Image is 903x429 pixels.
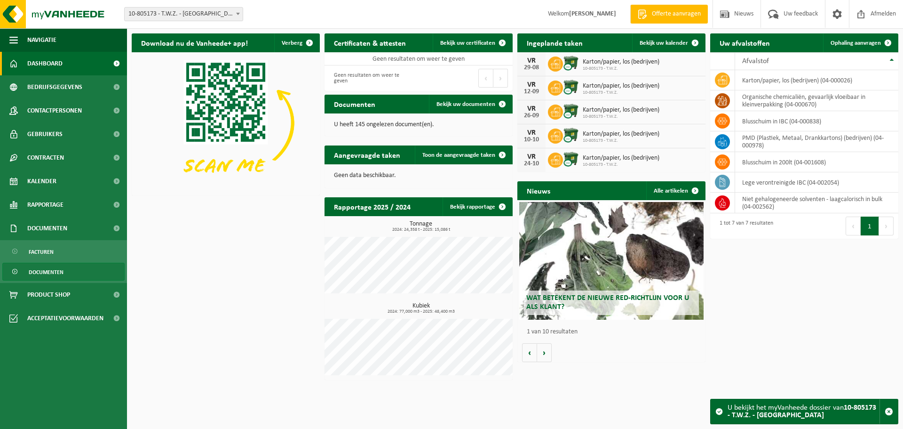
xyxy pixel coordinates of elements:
span: 10-805173 - T.W.Z. - EVERGEM [124,7,243,21]
a: Bekijk rapportage [443,197,512,216]
a: Bekijk uw certificaten [433,33,512,52]
span: Facturen [29,243,54,261]
a: Alle artikelen [646,181,705,200]
span: Gebruikers [27,122,63,146]
a: Bekijk uw documenten [429,95,512,113]
img: WB-1100-CU [563,55,579,71]
h2: Certificaten & attesten [325,33,415,52]
div: VR [522,105,541,113]
td: Lege verontreinigde IBC (04-002054) [735,172,898,193]
a: Toon de aangevraagde taken [415,146,512,164]
span: Verberg [282,40,302,46]
div: VR [522,81,541,89]
strong: 10-805173 - T.W.Z. - [GEOGRAPHIC_DATA] [728,404,876,419]
span: Karton/papier, los (bedrijven) [583,154,659,162]
a: Offerte aanvragen [630,5,708,24]
span: Karton/papier, los (bedrijven) [583,106,659,114]
button: Verberg [274,33,319,52]
h2: Uw afvalstoffen [710,33,779,52]
span: Bekijk uw kalender [640,40,688,46]
span: Navigatie [27,28,56,52]
div: 10-10 [522,137,541,143]
td: PMD (Plastiek, Metaal, Drankkartons) (bedrijven) (04-000978) [735,131,898,152]
h2: Documenten [325,95,385,113]
img: WB-1100-CU [563,127,579,143]
p: U heeft 145 ongelezen document(en). [334,121,503,128]
div: VR [522,57,541,65]
h2: Ingeplande taken [517,33,592,52]
td: blusschuim in 200lt (04-001608) [735,152,898,172]
div: VR [522,129,541,137]
span: Product Shop [27,283,70,307]
img: WB-1100-CU [563,151,579,167]
td: niet gehalogeneerde solventen - laagcalorisch in bulk (04-002562) [735,193,898,213]
span: Contracten [27,146,64,170]
h3: Kubiek [329,303,513,314]
span: 10-805173 - T.W.Z. [583,90,659,96]
span: 10-805173 - T.W.Z. [583,114,659,120]
span: Offerte aanvragen [650,9,703,19]
h2: Rapportage 2025 / 2024 [325,197,420,216]
img: WB-1100-CU [563,79,579,95]
span: Karton/papier, los (bedrijven) [583,58,659,66]
a: Wat betekent de nieuwe RED-richtlijn voor u als klant? [519,202,704,320]
div: U bekijkt het myVanheede dossier van [728,399,879,424]
span: Bekijk uw documenten [436,101,495,107]
span: Kalender [27,170,56,193]
img: Download de VHEPlus App [132,52,320,194]
span: 10-805173 - T.W.Z. - EVERGEM [125,8,243,21]
div: 26-09 [522,113,541,119]
h2: Nieuws [517,181,560,200]
button: Volgende [537,343,552,362]
a: Ophaling aanvragen [823,33,897,52]
td: karton/papier, los (bedrijven) (04-000026) [735,70,898,90]
button: Previous [846,217,861,235]
span: Ophaling aanvragen [831,40,881,46]
span: Afvalstof [742,57,769,65]
div: VR [522,153,541,161]
button: Next [879,217,894,235]
div: 24-10 [522,161,541,167]
button: Previous [478,69,493,88]
strong: [PERSON_NAME] [569,10,616,17]
span: 2024: 77,000 m3 - 2025: 48,400 m3 [329,309,513,314]
h3: Tonnage [329,221,513,232]
p: Geen data beschikbaar. [334,172,503,179]
td: Geen resultaten om weer te geven [325,52,513,65]
a: Facturen [2,243,125,260]
a: Bekijk uw kalender [632,33,705,52]
span: Karton/papier, los (bedrijven) [583,82,659,90]
p: 1 van 10 resultaten [527,329,701,335]
span: Bekijk uw certificaten [440,40,495,46]
h2: Download nu de Vanheede+ app! [132,33,257,52]
a: Documenten [2,263,125,281]
span: Dashboard [27,52,63,75]
span: Bedrijfsgegevens [27,75,82,99]
span: Contactpersonen [27,99,82,122]
span: Documenten [29,263,63,281]
div: 12-09 [522,89,541,95]
span: 10-805173 - T.W.Z. [583,138,659,144]
img: WB-1100-CU [563,103,579,119]
div: Geen resultaten om weer te geven [329,68,414,89]
span: 10-805173 - T.W.Z. [583,66,659,72]
div: 29-08 [522,65,541,71]
button: Next [493,69,508,88]
td: blusschuim in IBC (04-000838) [735,111,898,131]
td: organische chemicaliën, gevaarlijk vloeibaar in kleinverpakking (04-000670) [735,90,898,111]
span: Rapportage [27,193,63,217]
span: Wat betekent de nieuwe RED-richtlijn voor u als klant? [526,294,689,311]
span: Karton/papier, los (bedrijven) [583,130,659,138]
button: 1 [861,217,879,235]
button: Vorige [522,343,537,362]
span: Documenten [27,217,67,240]
span: Acceptatievoorwaarden [27,307,103,330]
span: 10-805173 - T.W.Z. [583,162,659,168]
span: Toon de aangevraagde taken [422,152,495,158]
span: 2024: 24,358 t - 2025: 15,086 t [329,227,513,232]
div: 1 tot 7 van 7 resultaten [715,216,773,236]
h2: Aangevraagde taken [325,146,410,164]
